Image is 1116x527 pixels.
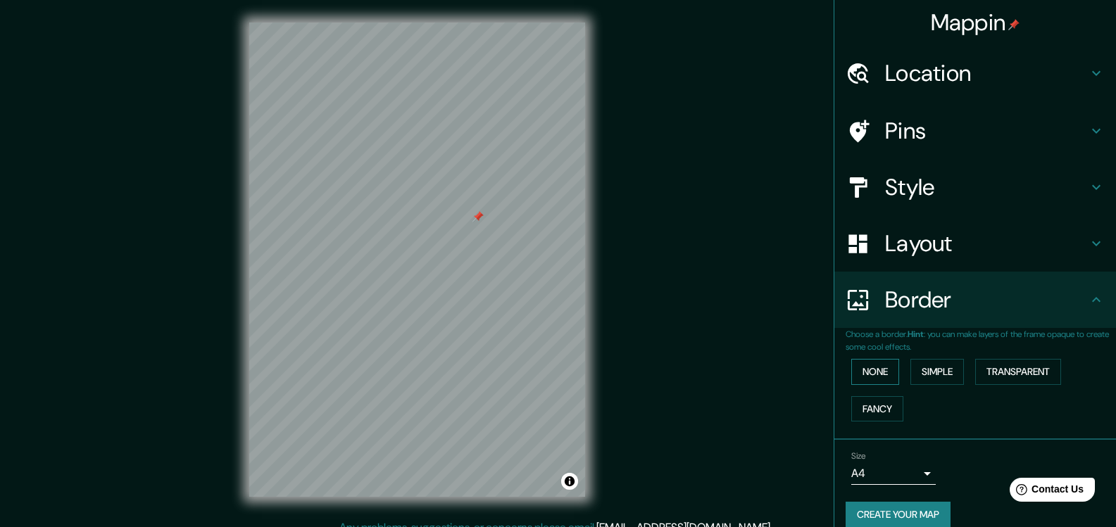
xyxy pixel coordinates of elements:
button: Fancy [851,396,903,422]
h4: Mappin [931,8,1020,37]
div: Pins [834,103,1116,159]
div: Style [834,159,1116,215]
button: None [851,359,899,385]
iframe: Help widget launcher [991,472,1101,512]
h4: Pins [885,117,1088,145]
h4: Border [885,286,1088,314]
img: pin-icon.png [1008,19,1020,30]
button: Toggle attribution [561,473,578,490]
p: Choose a border. : you can make layers of the frame opaque to create some cool effects. [846,328,1116,353]
div: Layout [834,215,1116,272]
b: Hint [908,329,924,340]
label: Size [851,450,866,462]
h4: Layout [885,229,1088,258]
button: Transparent [975,359,1061,385]
h4: Style [885,173,1088,201]
canvas: Map [249,23,585,497]
h4: Location [885,59,1088,87]
button: Simple [910,359,964,385]
div: Location [834,45,1116,101]
div: A4 [851,462,936,485]
div: Border [834,272,1116,328]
